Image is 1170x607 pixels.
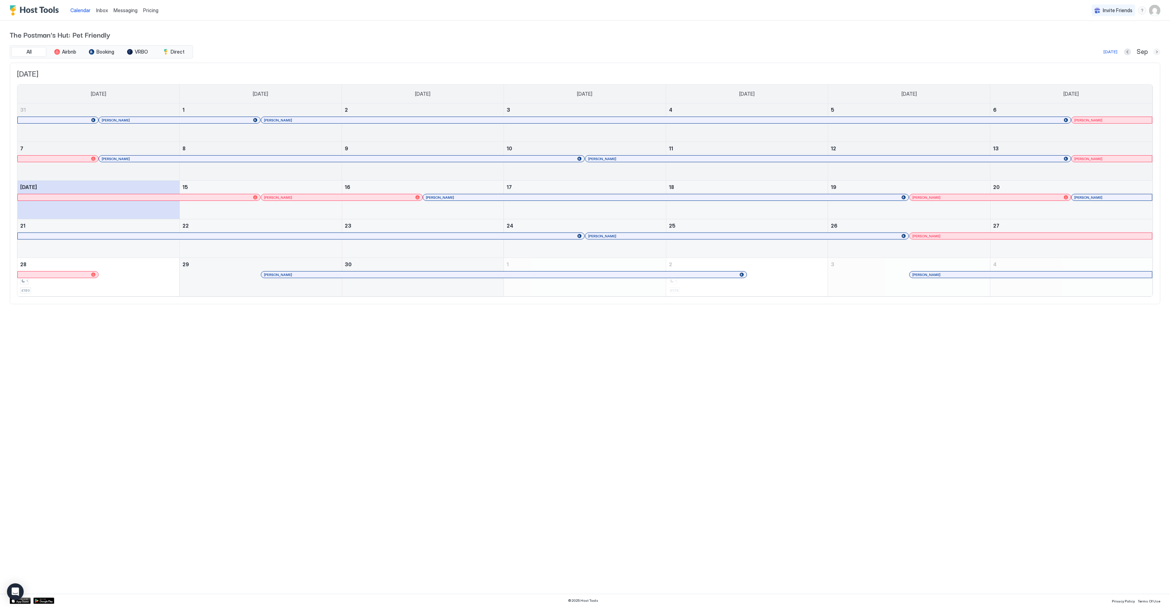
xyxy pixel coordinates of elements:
[408,85,437,103] a: Tuesday
[17,219,180,258] td: September 21, 2025
[1138,597,1160,604] a: Terms Of Use
[26,279,28,283] span: 1
[831,184,836,190] span: 19
[33,598,54,604] a: Google Play Store
[171,49,185,55] span: Direct
[342,258,504,271] a: September 30, 2025
[831,145,836,151] span: 12
[415,91,430,97] span: [DATE]
[588,234,616,238] span: [PERSON_NAME]
[180,103,342,116] a: September 1, 2025
[732,85,762,103] a: Thursday
[504,103,666,116] a: September 3, 2025
[246,85,275,103] a: Monday
[10,5,62,16] a: Host Tools Logo
[895,85,924,103] a: Friday
[96,49,114,55] span: Booking
[831,107,834,113] span: 5
[17,258,179,271] a: September 28, 2025
[666,103,828,142] td: September 4, 2025
[182,184,188,190] span: 15
[507,145,512,151] span: 10
[1063,91,1079,97] span: [DATE]
[114,7,138,14] a: Messaging
[1074,195,1102,200] span: [PERSON_NAME]
[20,261,26,267] span: 28
[990,181,1152,219] td: September 20, 2025
[828,258,990,297] td: October 3, 2025
[1112,599,1135,603] span: Privacy Policy
[1153,48,1160,55] button: Next month
[1056,85,1086,103] a: Saturday
[180,181,342,219] td: September 15, 2025
[1138,599,1160,603] span: Terms Of Use
[264,195,420,200] div: [PERSON_NAME]
[21,288,30,293] span: £180
[182,107,185,113] span: 1
[180,142,342,155] a: September 8, 2025
[504,219,666,258] td: September 24, 2025
[20,107,26,113] span: 31
[504,258,666,271] a: October 1, 2025
[264,273,292,277] span: [PERSON_NAME]
[182,223,189,229] span: 22
[828,142,990,181] td: September 12, 2025
[426,195,906,200] div: [PERSON_NAME]
[1124,48,1131,55] button: Previous month
[182,261,189,267] span: 29
[990,181,1152,194] a: September 20, 2025
[17,103,180,142] td: August 31, 2025
[1074,195,1149,200] div: [PERSON_NAME]
[666,142,828,155] a: September 11, 2025
[1137,48,1148,56] span: Sep
[48,47,83,57] button: Airbnb
[7,583,24,600] div: Open Intercom Messenger
[96,7,108,14] a: Inbox
[669,145,673,151] span: 11
[264,118,292,123] span: [PERSON_NAME]
[828,181,990,219] td: September 19, 2025
[666,142,828,181] td: September 11, 2025
[507,107,510,113] span: 3
[342,219,504,258] td: September 23, 2025
[20,223,25,229] span: 21
[570,85,599,103] a: Wednesday
[345,145,348,151] span: 9
[828,103,990,142] td: September 5, 2025
[10,598,31,604] a: App Store
[62,49,76,55] span: Airbnb
[120,47,155,57] button: VRBO
[180,219,342,232] a: September 22, 2025
[990,258,1152,271] a: October 4, 2025
[91,91,106,97] span: [DATE]
[10,29,1160,40] span: The Postman's Hut: Pet Friendly
[102,157,582,161] div: [PERSON_NAME]
[669,261,672,267] span: 2
[143,7,158,14] span: Pricing
[993,107,997,113] span: 6
[666,258,828,297] td: October 2, 2025
[70,7,91,13] span: Calendar
[504,181,666,219] td: September 17, 2025
[17,181,180,219] td: September 14, 2025
[342,219,504,232] a: September 23, 2025
[1074,118,1102,123] span: [PERSON_NAME]
[669,107,672,113] span: 4
[345,223,351,229] span: 23
[828,181,990,194] a: September 19, 2025
[912,234,1149,238] div: [PERSON_NAME]
[342,142,504,181] td: September 9, 2025
[990,142,1152,155] a: September 13, 2025
[828,219,990,258] td: September 26, 2025
[17,103,179,116] a: August 31, 2025
[114,7,138,13] span: Messaging
[426,195,454,200] span: [PERSON_NAME]
[666,219,828,258] td: September 25, 2025
[342,181,504,194] a: September 16, 2025
[253,91,268,97] span: [DATE]
[17,142,179,155] a: September 7, 2025
[828,103,990,116] a: September 5, 2025
[990,103,1152,116] a: September 6, 2025
[990,219,1152,258] td: September 27, 2025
